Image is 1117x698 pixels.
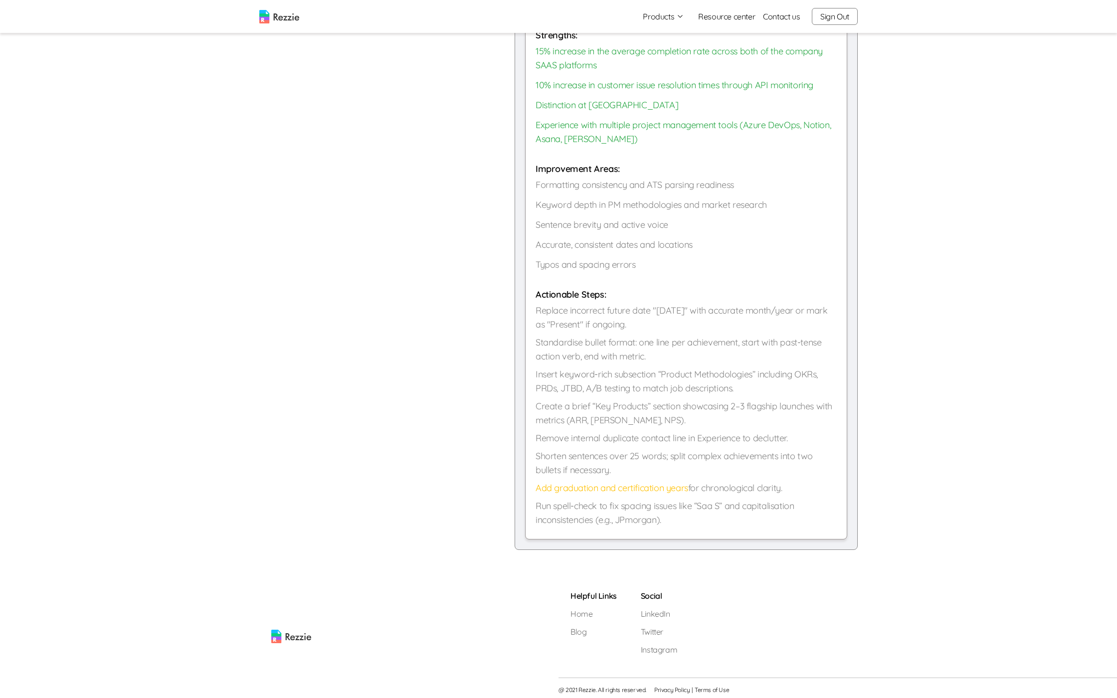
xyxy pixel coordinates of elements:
button: Products [643,10,684,22]
a: Instagram [641,644,677,656]
a: Contact us [763,10,800,22]
span: 15% increase in the average completion rate across both of the company SAAS platforms [536,45,823,71]
p: Shorten sentences over 25 words; split complex achievements into two bullets if necessary. [536,449,837,477]
span: @ 2021 Rezzie. All rights reserved. [558,686,646,694]
p: Create a brief “Key Products” section showcasing 2–3 flagship launches with metrics (ARR, [PERSON... [536,399,837,427]
span: Distinction at [GEOGRAPHIC_DATA] [536,99,678,111]
p: Formatting consistency and ATS parsing readiness [536,178,837,192]
a: Home [570,608,617,620]
p: Standardise bullet format: one line per achievement, start with past-tense action verb, end with ... [536,336,837,363]
span: Experience with multiple project management tools (Azure DevOps, Notion, Asana, [PERSON_NAME]) [536,119,831,145]
a: Blog [570,626,617,638]
button: Sign Out [812,8,858,25]
h5: Helpful Links [570,590,617,602]
a: Twitter [641,626,677,638]
a: Terms of Use [695,686,729,694]
h5: Improvement Areas: [536,162,837,176]
img: logo [259,10,299,23]
a: LinkedIn [641,608,677,620]
span: | [692,686,693,694]
a: Resource center [698,10,755,22]
h5: Strengths: [536,28,837,42]
span: 10% increase in customer issue resolution times through API monitoring [536,79,813,91]
p: Replace incorrect future date "[DATE]" with accurate month/year or mark as "Present" if ongoing. [536,304,837,332]
p: Accurate, consistent dates and locations [536,238,837,252]
p: Remove internal duplicate contact line in Experience to declutter. [536,431,837,445]
p: for chronological clarity. [536,481,837,495]
p: Run spell-check to fix spacing issues like “Saa S” and capitalisation inconsistencies (e.g., JPmo... [536,499,837,527]
img: rezzie logo [271,590,311,643]
p: Insert keyword-rich subsection “Product Methodologies” including OKRs, PRDs, JTBD, A/B testing to... [536,367,837,395]
a: Privacy Policy [654,686,690,694]
p: Sentence brevity and active voice [536,218,837,232]
span: Add graduation and certification years [536,482,688,494]
h5: Social [641,590,677,602]
p: Keyword depth in PM methodologies and market research [536,198,837,212]
p: Typos and spacing errors [536,258,837,272]
h5: Actionable Steps: [536,288,837,302]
